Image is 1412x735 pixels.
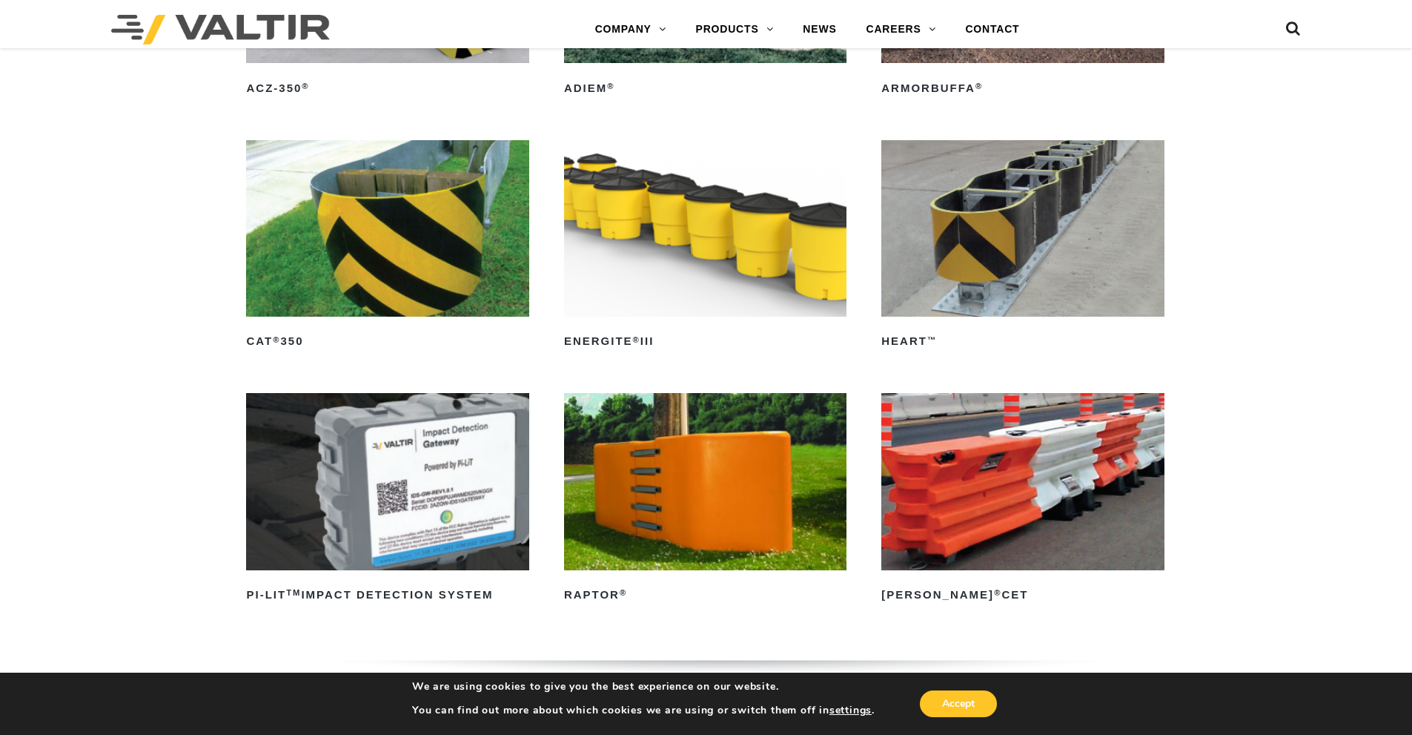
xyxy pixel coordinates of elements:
[994,588,1001,597] sup: ®
[852,15,951,45] a: CAREERS
[286,588,301,597] sup: TM
[681,15,789,45] a: PRODUCTS
[620,588,627,597] sup: ®
[412,704,875,717] p: You can find out more about which cookies we are using or switch them off in .
[881,393,1164,607] a: [PERSON_NAME]®CET
[829,704,872,717] button: settings
[246,584,528,607] h2: PI-LIT Impact Detection System
[975,82,983,90] sup: ®
[881,330,1164,354] h2: HEART
[920,690,997,717] button: Accept
[302,82,309,90] sup: ®
[633,335,640,344] sup: ®
[881,140,1164,354] a: HEART™
[607,82,614,90] sup: ®
[950,15,1034,45] a: CONTACT
[564,393,846,607] a: RAPTOR®
[246,140,528,354] a: CAT®350
[564,76,846,100] h2: ADIEM
[246,330,528,354] h2: CAT 350
[564,140,846,354] a: ENERGITE®III
[788,15,851,45] a: NEWS
[564,584,846,607] h2: RAPTOR
[246,76,528,100] h2: ACZ-350
[246,393,528,607] a: PI-LITTMImpact Detection System
[927,335,937,344] sup: ™
[564,330,846,354] h2: ENERGITE III
[580,15,681,45] a: COMPANY
[111,15,330,45] img: Valtir
[273,335,280,344] sup: ®
[881,584,1164,607] h2: [PERSON_NAME] CET
[412,680,875,693] p: We are using cookies to give you the best experience on our website.
[881,76,1164,100] h2: ArmorBuffa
